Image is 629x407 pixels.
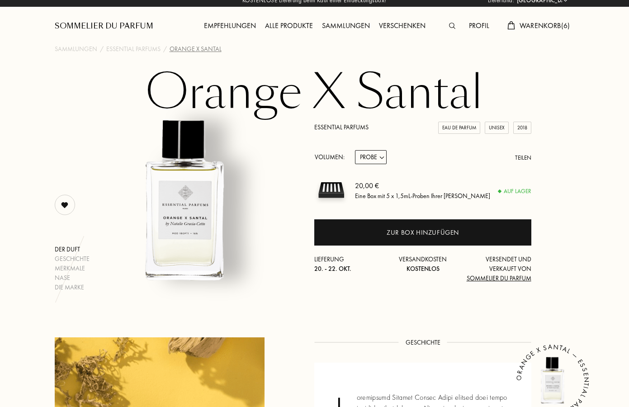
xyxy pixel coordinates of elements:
[449,23,455,29] img: search_icn.svg
[317,21,374,30] a: Sammlungen
[55,21,153,32] a: Sommelier du Parfum
[374,21,430,30] a: Verschenken
[459,255,531,283] div: Versendet und verkauft von
[464,21,494,30] a: Profil
[199,20,260,32] div: Empfehlungen
[163,44,167,54] div: /
[387,227,459,238] div: Zur Box hinzufügen
[170,44,222,54] div: Orange X Santal
[507,21,515,29] img: cart.svg
[260,21,317,30] a: Alle Produkte
[106,44,161,54] a: Essential Parfums
[464,20,494,32] div: Profil
[55,245,90,254] div: Der Duft
[55,283,90,292] div: Die Marke
[260,20,317,32] div: Alle Produkte
[467,274,531,282] span: Sommelier du Parfum
[314,255,387,274] div: Lieferung
[317,20,374,32] div: Sammlungen
[498,187,531,196] div: Auf Lager
[407,265,440,273] span: Kostenlos
[56,196,74,214] img: like_p.png
[55,254,90,264] div: Geschichte
[199,21,260,30] a: Empfehlungen
[355,180,490,191] div: 20,00 €
[520,21,570,30] span: Warenkorb ( 6 )
[100,44,104,54] div: /
[314,150,350,164] div: Volumen:
[485,122,509,134] div: Unisex
[55,264,90,273] div: Merkmale
[314,265,351,273] span: 20. - 22. Okt.
[314,123,369,131] a: Essential Parfums
[515,153,531,162] div: Teilen
[93,109,276,292] img: Orange X Santal Essential Parfums
[55,44,97,54] a: Sammlungen
[55,273,90,283] div: Nase
[89,68,541,118] h1: Orange X Santal
[387,255,459,274] div: Versandkosten
[438,122,480,134] div: Eau de Parfum
[355,191,490,200] div: Eine Box mit 5 x 1,5mL-Proben Ihrer [PERSON_NAME]
[513,122,531,134] div: 2018
[374,20,430,32] div: Verschenken
[314,173,348,207] img: sample box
